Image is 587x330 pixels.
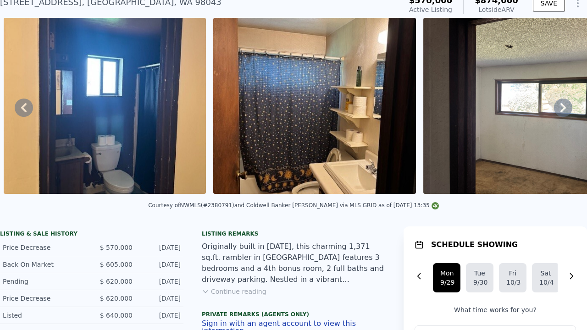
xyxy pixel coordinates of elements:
div: [DATE] [140,260,181,269]
div: Originally built in [DATE], this charming 1,371 sq.ft. rambler in [GEOGRAPHIC_DATA] features 3 be... [202,241,385,285]
div: Courtesy of NWMLS (#2380791) and Coldwell Banker [PERSON_NAME] via MLS GRID as of [DATE] 13:35 [148,202,439,209]
div: Sat [539,269,552,278]
div: Private Remarks (Agents Only) [202,311,385,320]
span: $ 620,000 [100,295,133,302]
p: What time works for you? [415,305,576,314]
button: Tue9/30 [466,263,493,292]
img: Sale: 149626016 Parcel: 103730578 [4,18,206,194]
span: Active Listing [409,6,452,13]
img: NWMLS Logo [432,202,439,209]
div: [DATE] [140,294,181,303]
img: Sale: 149626016 Parcel: 103730578 [213,18,416,194]
div: Price Decrease [3,243,84,252]
div: 9/29 [440,278,453,287]
div: 10/3 [506,278,519,287]
button: Sat10/4 [532,263,559,292]
button: Fri10/3 [499,263,526,292]
div: 9/30 [473,278,486,287]
div: Lotside ARV [475,5,518,14]
div: Listing remarks [202,230,385,237]
div: [DATE] [140,243,181,252]
div: Price Decrease [3,294,84,303]
span: $ 620,000 [100,278,133,285]
div: [DATE] [140,277,181,286]
div: Mon [440,269,453,278]
div: Fri [506,269,519,278]
div: Tue [473,269,486,278]
div: Listed [3,311,84,320]
span: $ 605,000 [100,261,133,268]
div: 10/4 [539,278,552,287]
div: [DATE] [140,311,181,320]
div: Back On Market [3,260,84,269]
button: Mon9/29 [433,263,460,292]
div: Pending [3,277,84,286]
button: Continue reading [202,287,266,296]
span: $ 640,000 [100,312,133,319]
h1: SCHEDULE SHOWING [431,239,518,250]
span: $ 570,000 [100,244,133,251]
